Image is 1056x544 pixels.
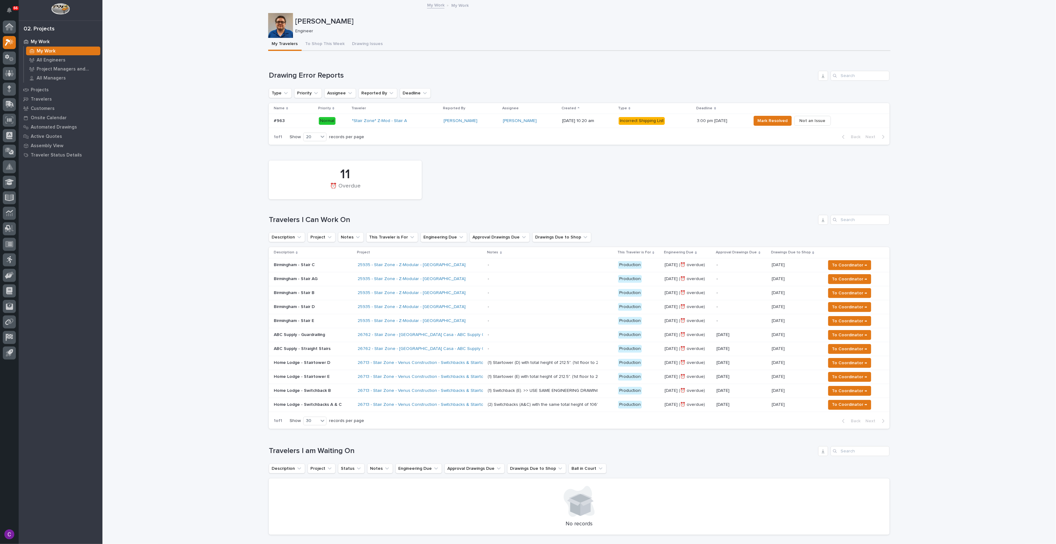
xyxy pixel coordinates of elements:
[358,388,493,393] a: 26713 - Stair Zone - Venus Construction - Switchbacks & Stairtowers
[274,402,353,407] p: Home Lodge - Switchbacks A & C
[772,373,786,379] p: [DATE]
[19,122,102,132] a: Automated Drawings
[618,303,642,311] div: Production
[832,261,867,269] span: To Coordinator →
[771,249,811,256] p: Drawings Due to Shop
[19,113,102,122] a: Onsite Calendar
[3,528,16,541] button: users-avatar
[837,418,863,424] button: Back
[451,2,469,8] p: My Work
[828,302,871,312] button: To Coordinator →
[8,7,16,17] div: Notifications66
[302,38,349,51] button: To Shop This Week
[269,464,305,474] button: Description
[358,332,494,338] a: 26762 - Stair Zone - [GEOGRAPHIC_DATA] Casa - ABC Supply Office
[665,262,711,268] p: [DATE] (⏰ overdue)
[488,304,489,310] div: -
[338,464,365,474] button: Status
[618,105,627,112] p: Type
[358,304,466,310] a: 25935 - Stair Zone - Z-Modular - [GEOGRAPHIC_DATA]
[274,318,353,324] p: Birmingham - Stair E
[488,388,597,393] div: (1) Switchback (E). >> USE SAME ENGINEERING DRAWINGS AS JOB#26427 << with only 1 adjustment (chan...
[400,88,431,98] button: Deadline
[866,418,879,424] span: Next
[717,332,767,338] p: [DATE]
[619,117,665,125] div: Incorrect Shipping List
[772,401,786,407] p: [DATE]
[274,332,353,338] p: ABC Supply - Guardrailing
[269,398,890,412] tr: Home Lodge - Switchbacks A & C26713 - Stair Zone - Venus Construction - Switchbacks & Stairtowers...
[832,387,867,395] span: To Coordinator →
[831,71,890,81] div: Search
[562,105,576,112] p: Created
[772,359,786,365] p: [DATE]
[717,346,767,351] p: [DATE]
[487,249,499,256] p: Notes
[828,358,871,368] button: To Coordinator →
[24,47,102,55] a: My Work
[31,39,50,45] p: My Work
[358,374,493,379] a: 26713 - Stair Zone - Venus Construction - Switchbacks & Stairtowers
[717,402,767,407] p: [DATE]
[828,400,871,410] button: To Coordinator →
[338,232,364,242] button: Notes
[274,346,353,351] p: ABC Supply - Straight Stairs
[470,232,530,242] button: Approval Drawings Due
[697,117,729,124] p: 3:00 pm [DATE]
[274,276,353,282] p: Birmingham - Stair AG
[488,276,489,282] div: -
[358,402,493,407] a: 26713 - Stair Zone - Venus Construction - Switchbacks & Stairtowers
[618,275,642,283] div: Production
[488,402,597,407] div: (2) Switchbacks (A&C) with the same total height of 106". >> USE SAME ENGINEERING DRAWINGS AS JOB...
[488,318,489,324] div: -
[772,345,786,351] p: [DATE]
[503,118,537,124] a: [PERSON_NAME]
[665,318,711,324] p: [DATE] (⏰ overdue)
[665,360,711,365] p: [DATE] (⏰ overdue)
[304,134,318,140] div: 20
[24,26,55,33] div: 02. Projects
[24,56,102,64] a: All Engineers
[832,401,867,408] span: To Coordinator →
[268,38,302,51] button: My Travelers
[19,150,102,160] a: Traveler Status Details
[758,117,788,125] span: Mark Resolved
[19,85,102,94] a: Projects
[274,290,353,296] p: Birmingham - Stair B
[832,275,867,283] span: To Coordinator →
[828,260,871,270] button: To Coordinator →
[800,117,826,125] span: Not an Issue
[31,106,55,111] p: Customers
[831,215,890,225] div: Search
[717,290,767,296] p: -
[831,446,890,456] div: Search
[269,384,890,398] tr: Home Lodge - Switchback B26713 - Stair Zone - Venus Construction - Switchbacks & Stairtowers (1) ...
[847,134,861,140] span: Back
[31,125,77,130] p: Automated Drawings
[772,387,786,393] p: [DATE]
[269,286,890,300] tr: Birmingham - Stair B25935 - Stair Zone - Z-Modular - [GEOGRAPHIC_DATA] - Production[DATE] (⏰ over...
[717,388,767,393] p: [DATE]
[716,249,757,256] p: Approval Drawings Due
[358,290,466,296] a: 25935 - Stair Zone - Z-Modular - [GEOGRAPHIC_DATA]
[318,105,331,112] p: Priority
[828,330,871,340] button: To Coordinator →
[269,314,890,328] tr: Birmingham - Stair E25935 - Stair Zone - Z-Modular - [GEOGRAPHIC_DATA] - Production[DATE] (⏰ over...
[562,118,614,124] p: [DATE] 10:20 am
[351,105,366,112] p: Traveler
[618,345,642,353] div: Production
[866,134,879,140] span: Next
[269,114,890,128] tr: #963#963 Normal*Stair Zone* Z-Mod - Stair A [PERSON_NAME] [PERSON_NAME] [DATE] 10:20 amIncorrect ...
[618,261,642,269] div: Production
[274,117,286,124] p: #963
[329,134,364,140] p: records per page
[717,262,767,268] p: -
[324,88,356,98] button: Assignee
[772,275,786,282] p: [DATE]
[832,331,867,339] span: To Coordinator →
[31,134,62,139] p: Active Quotes
[832,345,867,353] span: To Coordinator →
[269,447,816,456] h1: Travelers I am Waiting On
[308,232,336,242] button: Project
[358,276,466,282] a: 25935 - Stair Zone - Z-Modular - [GEOGRAPHIC_DATA]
